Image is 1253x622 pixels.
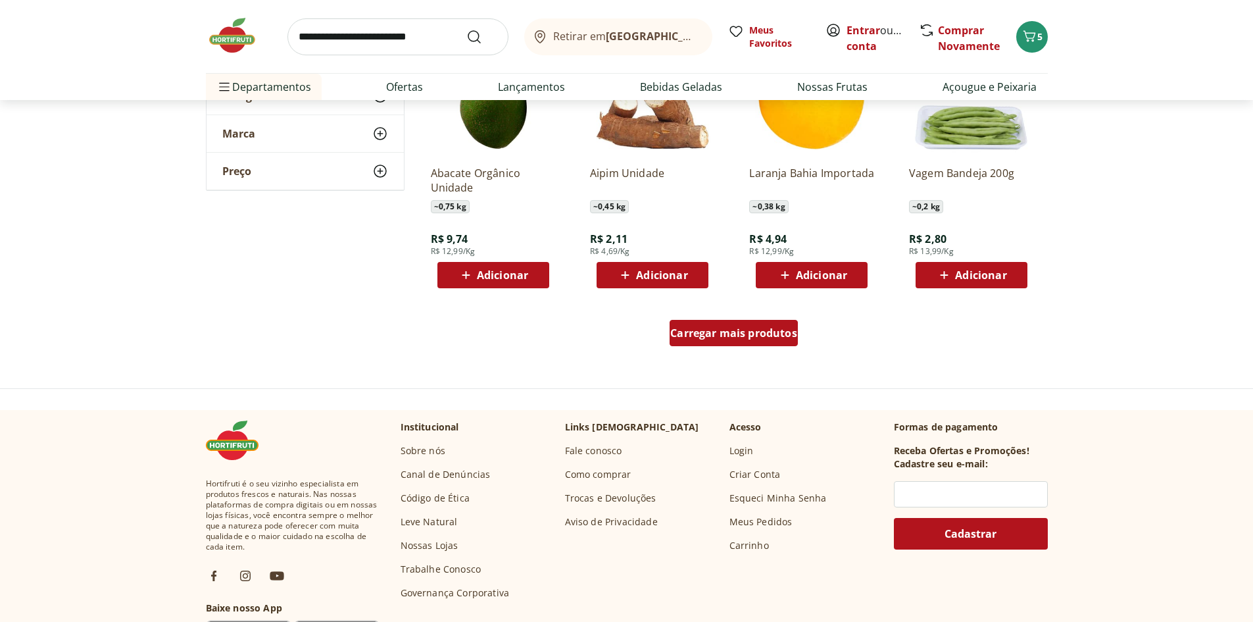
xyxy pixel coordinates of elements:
[909,166,1034,195] a: Vagem Bandeja 200g
[565,421,699,434] p: Links [DEMOGRAPHIC_DATA]
[909,246,954,257] span: R$ 13,99/Kg
[847,22,905,54] span: ou
[670,328,797,338] span: Carregar mais produtos
[477,270,528,280] span: Adicionar
[797,79,868,95] a: Nossas Frutas
[216,71,311,103] span: Departamentos
[237,568,253,584] img: ig
[401,492,470,505] a: Código de Ética
[729,492,827,505] a: Esqueci Minha Senha
[498,79,565,95] a: Lançamentos
[206,568,222,584] img: fb
[847,23,919,53] a: Criar conta
[437,262,549,288] button: Adicionar
[287,18,508,55] input: search
[909,200,943,213] span: ~ 0,2 kg
[401,444,445,457] a: Sobre nós
[431,246,476,257] span: R$ 12,99/Kg
[401,539,458,552] a: Nossas Lojas
[524,18,712,55] button: Retirar em[GEOGRAPHIC_DATA]/[GEOGRAPHIC_DATA]
[943,79,1037,95] a: Açougue e Peixaria
[729,468,781,481] a: Criar Conta
[894,457,988,471] h3: Cadastre seu e-mail:
[206,421,272,460] img: Hortifruti
[729,515,793,529] a: Meus Pedidos
[590,166,715,195] a: Aipim Unidade
[749,246,794,257] span: R$ 12,99/Kg
[955,270,1006,280] span: Adicionar
[431,166,556,195] a: Abacate Orgânico Unidade
[670,320,798,351] a: Carregar mais produtos
[565,492,656,505] a: Trocas e Devoluções
[945,529,996,539] span: Cadastrar
[207,153,404,190] button: Preço
[590,246,630,257] span: R$ 4,69/Kg
[749,24,810,50] span: Meus Favoritos
[1037,30,1043,43] span: 5
[206,16,272,55] img: Hortifruti
[222,127,255,140] span: Marca
[729,421,762,434] p: Acesso
[401,421,459,434] p: Institucional
[269,568,285,584] img: ytb
[636,270,687,280] span: Adicionar
[222,165,251,178] span: Preço
[216,71,232,103] button: Menu
[401,515,458,529] a: Leve Natural
[1016,21,1048,53] button: Carrinho
[386,79,423,95] a: Ofertas
[565,444,622,457] a: Fale conosco
[749,166,874,195] a: Laranja Bahia Importada
[916,262,1027,288] button: Adicionar
[590,232,627,246] span: R$ 2,11
[401,563,481,576] a: Trabalhe Conosco
[938,23,1000,53] a: Comprar Novamente
[207,115,404,152] button: Marca
[431,200,470,213] span: ~ 0,75 kg
[749,200,788,213] span: ~ 0,38 kg
[728,24,810,50] a: Meus Favoritos
[640,79,722,95] a: Bebidas Geladas
[590,200,629,213] span: ~ 0,45 kg
[206,602,380,615] h3: Baixe nosso App
[909,232,946,246] span: R$ 2,80
[206,479,380,552] span: Hortifruti é o seu vizinho especialista em produtos frescos e naturais. Nas nossas plataformas de...
[553,30,699,42] span: Retirar em
[894,421,1048,434] p: Formas de pagamento
[796,270,847,280] span: Adicionar
[606,29,827,43] b: [GEOGRAPHIC_DATA]/[GEOGRAPHIC_DATA]
[729,539,769,552] a: Carrinho
[565,515,658,529] a: Aviso de Privacidade
[894,518,1048,550] button: Cadastrar
[894,444,1029,457] h3: Receba Ofertas e Promoções!
[756,262,868,288] button: Adicionar
[749,232,787,246] span: R$ 4,94
[847,23,880,38] a: Entrar
[401,468,491,481] a: Canal de Denúncias
[466,29,498,45] button: Submit Search
[597,262,708,288] button: Adicionar
[431,232,468,246] span: R$ 9,74
[401,586,510,600] a: Governança Corporativa
[565,468,631,481] a: Como comprar
[729,444,754,457] a: Login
